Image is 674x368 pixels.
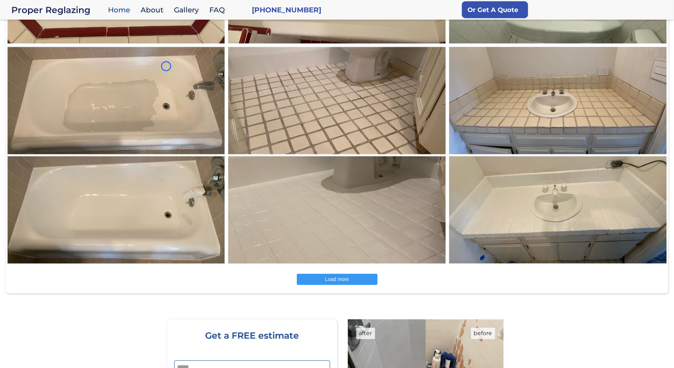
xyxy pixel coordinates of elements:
[5,45,227,266] img: ...
[447,45,669,266] img: ...
[104,2,137,18] a: Home
[11,5,104,15] div: Proper Reglazing
[174,331,330,361] div: Get a FREE estimate
[11,5,104,15] a: home
[226,45,448,266] img: ...
[325,277,349,282] span: Load more
[6,46,227,266] a: ...
[227,46,448,266] a: ...
[447,46,668,266] a: ...
[252,5,321,15] a: [PHONE_NUMBER]
[206,2,232,18] a: FAQ
[462,1,528,18] a: Or Get A Quote
[297,274,378,285] button: Load more posts
[137,2,170,18] a: About
[170,2,206,18] a: Gallery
